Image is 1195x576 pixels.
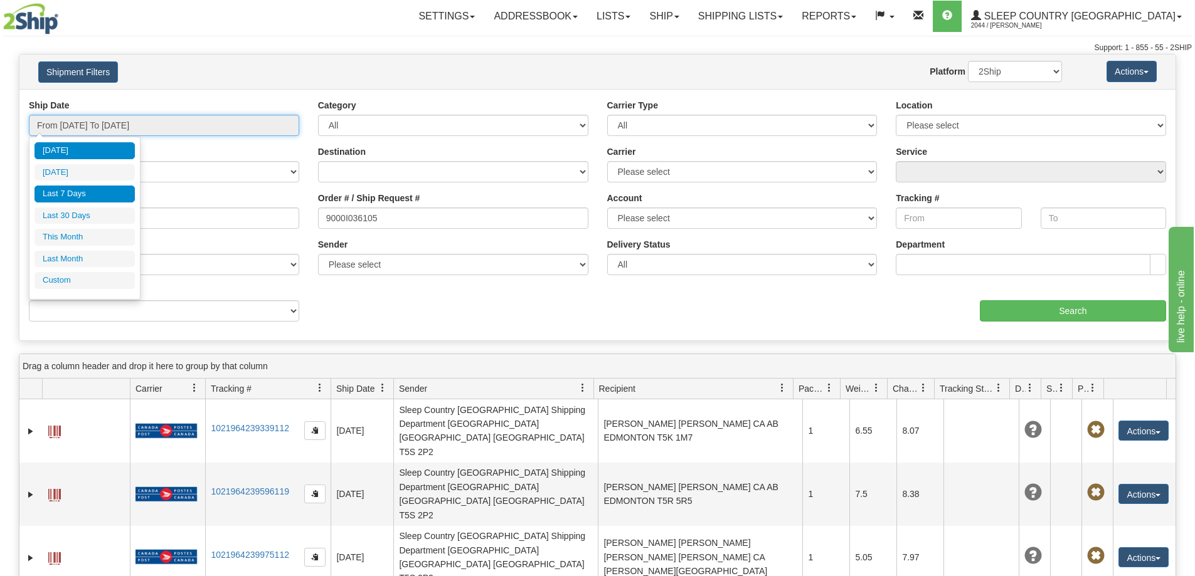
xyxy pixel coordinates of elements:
a: Expand [24,552,37,564]
img: 20 - Canada Post [135,423,197,439]
span: Shipment Issues [1046,382,1057,395]
label: Location [896,99,932,112]
button: Copy to clipboard [304,484,326,503]
a: Label [48,420,61,440]
button: Copy to clipboard [304,421,326,440]
label: Platform [930,65,965,78]
a: Tracking # filter column settings [309,377,331,399]
td: 8.07 [896,399,943,463]
img: 20 - Canada Post [135,549,197,565]
td: 8.38 [896,463,943,526]
li: This Month [35,229,135,246]
label: Carrier Type [607,99,658,112]
a: Weight filter column settings [866,377,887,399]
a: Carrier filter column settings [184,377,205,399]
button: Actions [1118,484,1169,504]
label: Order # / Ship Request # [318,192,420,204]
button: Actions [1107,61,1157,82]
span: Packages [799,382,825,395]
label: Account [607,192,642,204]
li: Last 30 Days [35,207,135,224]
input: To [1041,207,1166,229]
li: Last 7 Days [35,186,135,202]
span: Tracking Status [940,382,994,395]
a: Shipping lists [689,1,792,32]
span: Pickup Not Assigned [1087,484,1105,501]
li: Last Month [35,251,135,268]
span: 2044 / [PERSON_NAME] [971,19,1065,32]
span: Recipient [599,382,635,395]
a: Addressbook [484,1,587,32]
a: Charge filter column settings [913,377,934,399]
td: [DATE] [331,463,393,526]
td: [PERSON_NAME] [PERSON_NAME] CA AB EDMONTON T5K 1M7 [598,399,802,463]
a: Shipment Issues filter column settings [1051,377,1072,399]
span: Unknown [1024,421,1042,439]
td: 1 [802,463,849,526]
span: Unknown [1024,547,1042,565]
a: Lists [587,1,640,32]
label: Department [896,238,945,251]
a: Recipient filter column settings [772,377,793,399]
span: Pickup Not Assigned [1087,547,1105,565]
button: Copy to clipboard [304,548,326,567]
td: [PERSON_NAME] [PERSON_NAME] CA AB EDMONTON T5R 5R5 [598,463,802,526]
img: 20 - Canada Post [135,486,197,502]
label: Carrier [607,145,636,158]
label: Category [318,99,356,112]
label: Sender [318,238,348,251]
td: [DATE] [331,399,393,463]
td: Sleep Country [GEOGRAPHIC_DATA] Shipping Department [GEOGRAPHIC_DATA] [GEOGRAPHIC_DATA] [GEOGRAPH... [393,463,598,526]
a: Tracking Status filter column settings [988,377,1009,399]
div: grid grouping header [19,354,1176,379]
input: From [896,207,1021,229]
span: Weight [846,382,872,395]
iframe: chat widget [1166,224,1194,352]
td: Sleep Country [GEOGRAPHIC_DATA] Shipping Department [GEOGRAPHIC_DATA] [GEOGRAPHIC_DATA] [GEOGRAPH... [393,399,598,463]
label: Service [896,145,927,158]
a: Reports [792,1,866,32]
td: 1 [802,399,849,463]
span: Sender [399,382,427,395]
a: Settings [409,1,484,32]
a: Pickup Status filter column settings [1082,377,1103,399]
a: Label [48,547,61,567]
label: Destination [318,145,366,158]
span: Pickup Status [1078,382,1088,395]
td: 6.55 [849,399,896,463]
a: Expand [24,425,37,437]
a: Ship [640,1,688,32]
div: live help - online [9,8,116,23]
a: Ship Date filter column settings [372,377,393,399]
a: Sender filter column settings [572,377,593,399]
a: 1021964239339112 [211,423,289,433]
div: Support: 1 - 855 - 55 - 2SHIP [3,43,1192,53]
span: Tracking # [211,382,252,395]
input: Search [980,300,1166,322]
a: 1021964239596119 [211,486,289,496]
span: Sleep Country [GEOGRAPHIC_DATA] [981,11,1176,21]
span: Carrier [135,382,162,395]
button: Shipment Filters [38,61,118,83]
label: Delivery Status [607,238,671,251]
a: 1021964239975112 [211,550,289,560]
a: Sleep Country [GEOGRAPHIC_DATA] 2044 / [PERSON_NAME] [962,1,1191,32]
li: [DATE] [35,142,135,159]
a: Expand [24,488,37,501]
span: Charge [893,382,919,395]
span: Delivery Status [1015,382,1026,395]
a: Delivery Status filter column settings [1019,377,1041,399]
label: Ship Date [29,99,70,112]
td: 7.5 [849,463,896,526]
a: Label [48,483,61,503]
label: Tracking # [896,192,939,204]
button: Actions [1118,421,1169,441]
span: Pickup Not Assigned [1087,421,1105,439]
span: Unknown [1024,484,1042,501]
button: Actions [1118,547,1169,567]
span: Ship Date [336,382,374,395]
li: Custom [35,272,135,289]
li: [DATE] [35,164,135,181]
a: Packages filter column settings [819,377,840,399]
img: logo2044.jpg [3,3,58,34]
